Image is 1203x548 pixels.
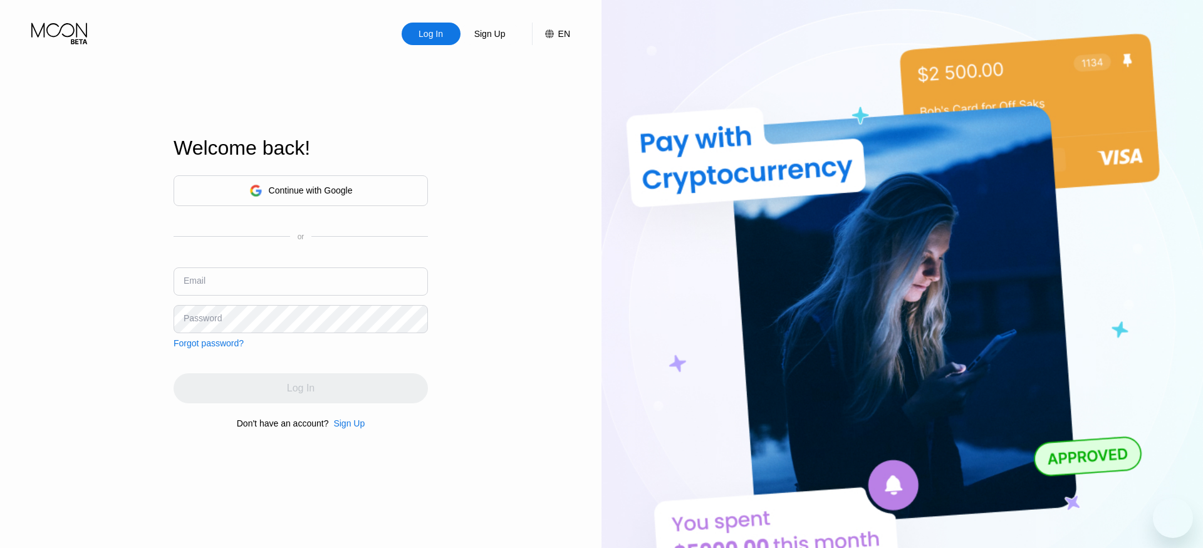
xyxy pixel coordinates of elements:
[461,23,519,45] div: Sign Up
[402,23,461,45] div: Log In
[174,338,244,348] div: Forgot password?
[237,418,329,428] div: Don't have an account?
[1153,498,1193,538] iframe: 启动消息传送窗口的按钮
[532,23,570,45] div: EN
[269,185,353,195] div: Continue with Google
[417,28,444,40] div: Log In
[333,418,365,428] div: Sign Up
[473,28,507,40] div: Sign Up
[174,175,428,206] div: Continue with Google
[328,418,365,428] div: Sign Up
[558,29,570,39] div: EN
[184,276,206,286] div: Email
[174,137,428,160] div: Welcome back!
[298,232,305,241] div: or
[184,313,222,323] div: Password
